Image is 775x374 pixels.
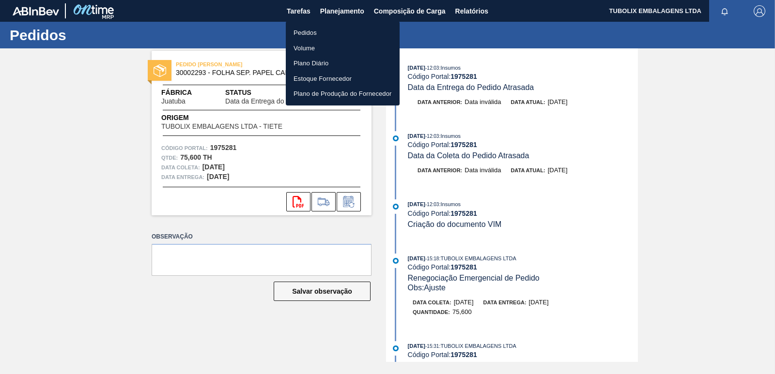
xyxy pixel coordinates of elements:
[286,41,400,56] a: Volume
[286,86,400,102] a: Plano de Produção do Fornecedor
[286,25,400,41] a: Pedidos
[286,71,400,87] a: Estoque Fornecedor
[286,56,400,71] a: Plano Diário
